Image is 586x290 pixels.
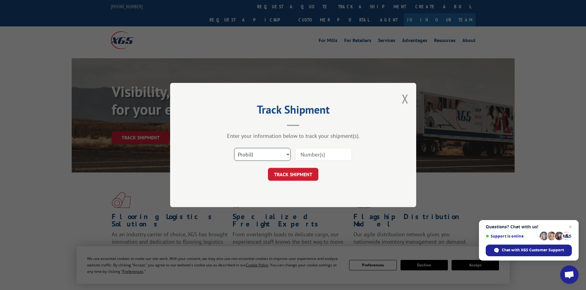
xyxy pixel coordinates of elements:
[502,247,564,253] span: Chat with XGS Customer Support
[486,234,537,238] span: Support is online
[268,168,318,181] button: TRACK SHIPMENT
[486,224,572,229] span: Questions? Chat with us!
[567,223,574,230] span: Close chat
[560,265,579,284] div: Open chat
[402,91,409,107] button: Close modal
[486,245,572,256] div: Chat with XGS Customer Support
[201,105,385,117] h2: Track Shipment
[295,148,352,161] input: Number(s)
[201,132,385,139] div: Enter your information below to track your shipment(s).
